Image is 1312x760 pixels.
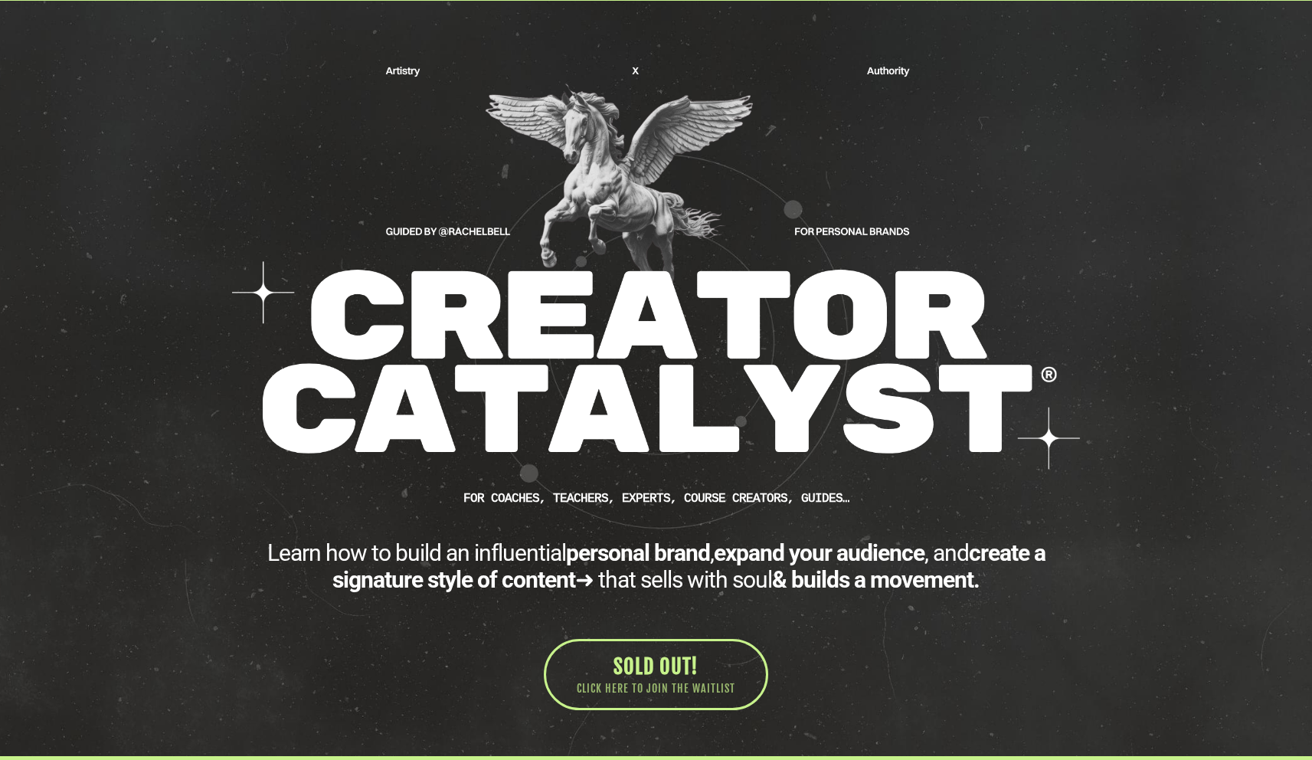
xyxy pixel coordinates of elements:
b: expand your audience [714,539,924,566]
b: FOR Coaches, teachers, experts, course creators, guides… [463,491,849,505]
div: Learn how to build an influential , , and ➜ that sells with soul [235,539,1078,593]
b: & builds a movement. [772,566,980,593]
span: SOLD OUT! [613,654,699,679]
span: CLICK HERE TO JOIN THE WAITLIST [577,681,735,696]
a: SOLD OUT! CLICK HERE TO JOIN THE WAITLIST [544,639,768,710]
b: personal brand [566,539,710,566]
b: create a signature style of content [332,539,1045,593]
